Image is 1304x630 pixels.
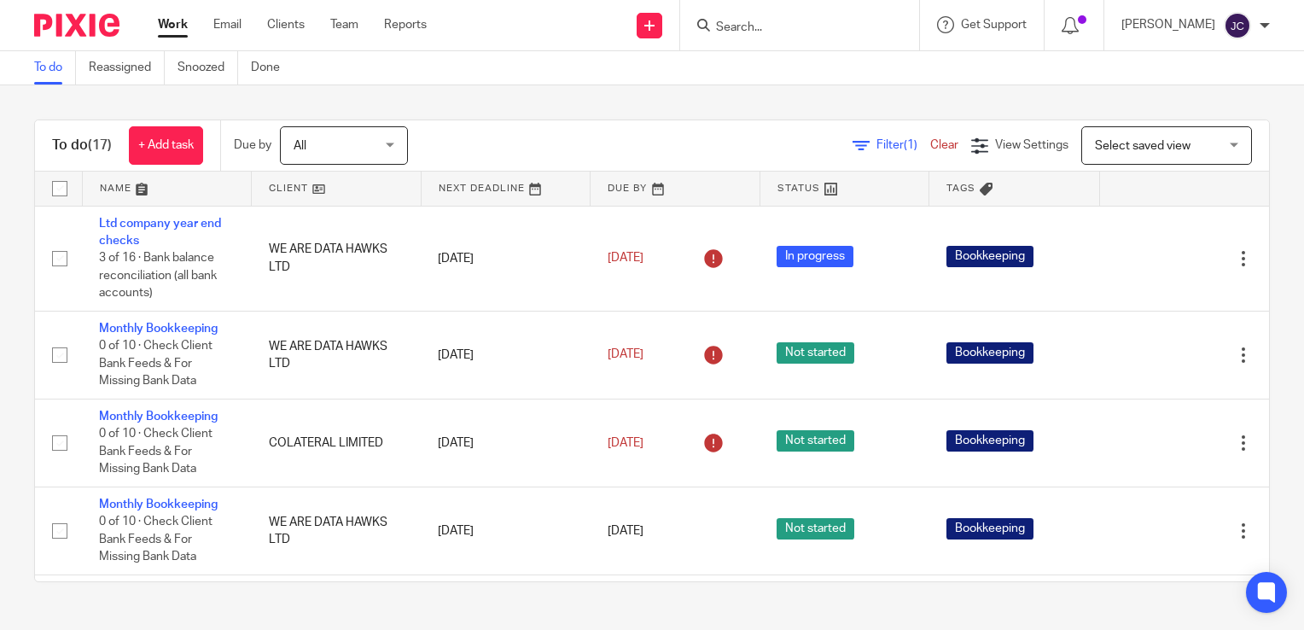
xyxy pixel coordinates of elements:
span: Filter [876,139,930,151]
a: + Add task [129,126,203,165]
td: WE ARE DATA HAWKS LTD [252,206,422,311]
span: 0 of 10 · Check Client Bank Feeds & For Missing Bank Data [99,428,212,475]
a: Monthly Bookkeeping [99,411,218,423]
td: [DATE] [421,399,591,487]
span: Not started [777,342,854,364]
span: [DATE] [608,252,643,264]
span: [DATE] [608,525,643,537]
a: Reassigned [89,51,165,85]
a: Work [158,16,188,33]
span: (17) [88,138,112,152]
td: [DATE] [421,206,591,311]
td: WE ARE DATA HAWKS LTD [252,311,422,399]
a: To do [34,51,76,85]
a: Monthly Bookkeeping [99,499,218,510]
td: COLATERAL LIMITED [252,399,422,487]
a: Done [251,51,293,85]
a: Clear [930,139,958,151]
h1: To do [52,137,112,155]
span: Bookkeeping [946,342,1033,364]
a: Monthly Bookkeeping [99,323,218,335]
a: Email [213,16,242,33]
span: 3 of 16 · Bank balance reconciliation (all bank accounts) [99,252,217,299]
a: Team [330,16,358,33]
p: [PERSON_NAME] [1121,16,1215,33]
span: (1) [904,139,917,151]
td: [DATE] [421,487,591,575]
p: Due by [234,137,271,154]
td: WE ARE DATA HAWKS LTD [252,487,422,575]
span: Tags [946,184,975,193]
a: Snoozed [178,51,238,85]
td: [DATE] [421,311,591,399]
img: Pixie [34,14,119,37]
span: Select saved view [1095,140,1190,152]
span: [DATE] [608,437,643,449]
a: Reports [384,16,427,33]
span: In progress [777,246,853,267]
span: Not started [777,430,854,452]
span: Bookkeeping [946,518,1033,540]
input: Search [714,20,868,36]
span: [DATE] [608,349,643,361]
span: Get Support [961,19,1027,31]
span: 0 of 10 · Check Client Bank Feeds & For Missing Bank Data [99,516,212,563]
img: svg%3E [1224,12,1251,39]
span: 0 of 10 · Check Client Bank Feeds & For Missing Bank Data [99,340,212,387]
span: Bookkeeping [946,246,1033,267]
a: Clients [267,16,305,33]
span: Bookkeeping [946,430,1033,452]
span: Not started [777,518,854,540]
a: Ltd company year end checks [99,218,221,247]
span: View Settings [995,139,1068,151]
span: All [294,140,306,152]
